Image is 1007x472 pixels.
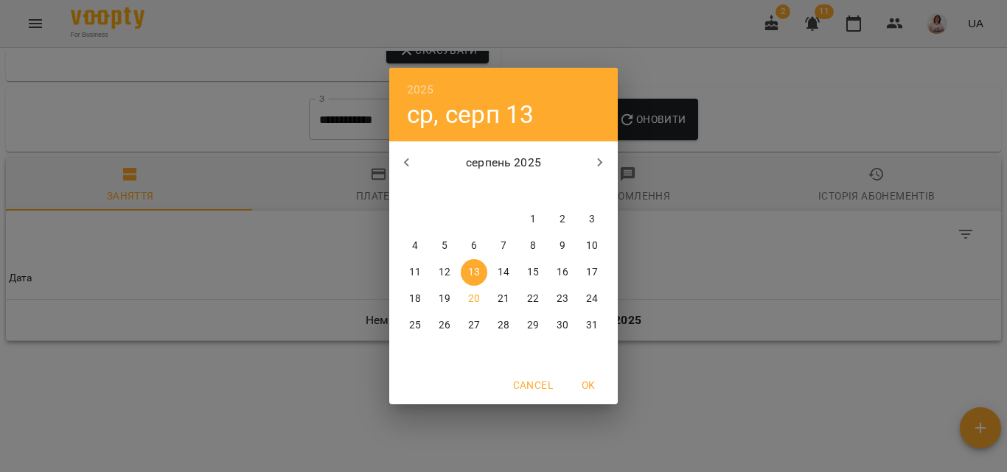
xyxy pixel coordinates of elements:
span: ср [461,184,487,199]
button: 22 [520,286,546,312]
span: пт [520,184,546,199]
button: 29 [520,312,546,339]
button: 16 [549,259,576,286]
button: 28 [490,312,517,339]
p: 2 [560,212,565,227]
button: 17 [579,259,605,286]
button: 31 [579,312,605,339]
p: 4 [412,239,418,253]
button: 4 [402,233,428,259]
p: 24 [586,292,598,306]
button: 25 [402,312,428,339]
p: 23 [557,292,568,306]
button: 30 [549,312,576,339]
button: 2 [549,206,576,233]
button: 8 [520,233,546,259]
p: 5 [442,239,447,253]
button: 9 [549,233,576,259]
span: OK [571,376,606,394]
button: 14 [490,259,517,286]
button: 3 [579,206,605,233]
button: 15 [520,259,546,286]
span: чт [490,184,517,199]
button: 24 [579,286,605,312]
span: Cancel [513,376,553,394]
button: OK [565,372,612,398]
button: 12 [431,259,458,286]
button: 6 [461,233,487,259]
p: 9 [560,239,565,253]
p: 27 [468,318,480,333]
p: 22 [527,292,539,306]
p: 30 [557,318,568,333]
span: пн [402,184,428,199]
button: 26 [431,312,458,339]
button: 23 [549,286,576,312]
span: сб [549,184,576,199]
p: серпень 2025 [425,154,583,172]
button: 19 [431,286,458,312]
button: 5 [431,233,458,259]
button: 21 [490,286,517,312]
button: 11 [402,259,428,286]
p: 6 [471,239,477,253]
button: ср, серп 13 [407,99,534,130]
p: 28 [498,318,509,333]
p: 15 [527,265,539,280]
p: 12 [439,265,450,280]
button: 18 [402,286,428,312]
p: 16 [557,265,568,280]
p: 13 [468,265,480,280]
p: 31 [586,318,598,333]
p: 1 [530,212,536,227]
p: 8 [530,239,536,253]
span: вт [431,184,458,199]
button: 1 [520,206,546,233]
p: 26 [439,318,450,333]
button: 2025 [407,80,434,100]
p: 20 [468,292,480,306]
button: 20 [461,286,487,312]
p: 10 [586,239,598,253]
p: 7 [501,239,506,253]
button: 27 [461,312,487,339]
p: 19 [439,292,450,306]
p: 11 [409,265,421,280]
button: Cancel [507,372,559,398]
p: 17 [586,265,598,280]
p: 14 [498,265,509,280]
p: 21 [498,292,509,306]
span: нд [579,184,605,199]
p: 18 [409,292,421,306]
button: 10 [579,233,605,259]
p: 3 [589,212,595,227]
p: 29 [527,318,539,333]
button: 7 [490,233,517,259]
p: 25 [409,318,421,333]
button: 13 [461,259,487,286]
